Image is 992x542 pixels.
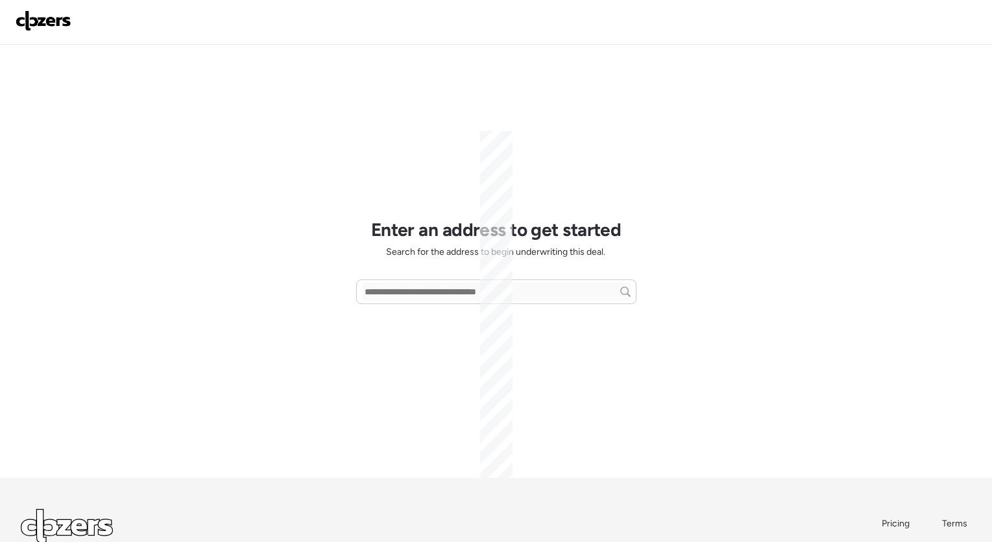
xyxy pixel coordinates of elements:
[16,10,71,31] img: Logo
[371,218,622,241] h1: Enter an address to get started
[942,517,971,530] a: Terms
[386,246,605,259] span: Search for the address to begin underwriting this deal.
[942,518,967,529] span: Terms
[882,517,911,530] a: Pricing
[882,518,910,529] span: Pricing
